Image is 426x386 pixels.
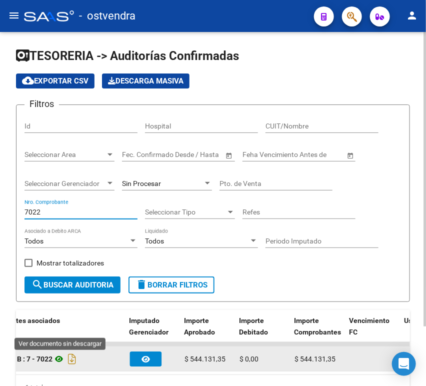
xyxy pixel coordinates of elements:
[24,97,59,111] h3: Filtros
[135,278,147,290] mat-icon: delete
[180,310,235,343] datatable-header-cell: Importe Aprobado
[345,310,400,343] datatable-header-cell: Vencimiento FC
[392,352,416,376] div: Open Intercom Messenger
[223,150,234,160] button: Open calendar
[128,276,214,293] button: Borrar Filtros
[294,355,335,363] span: $ 544.131,35
[145,208,226,216] span: Seleccionar Tipo
[125,310,180,343] datatable-header-cell: Imputado Gerenciador
[16,73,94,88] button: Exportar CSV
[16,49,239,63] span: TESORERIA -> Auditorías Confirmadas
[24,150,105,159] span: Seleccionar Area
[239,355,258,363] span: $ 0,00
[8,9,20,21] mat-icon: menu
[184,355,225,363] span: $ 544.131,35
[167,150,216,159] input: Fecha fin
[108,76,183,85] span: Descarga Masiva
[65,351,78,367] i: Descargar documento
[22,74,34,86] mat-icon: cloud_download
[122,179,161,187] span: Sin Procesar
[31,278,43,290] mat-icon: search
[135,280,207,289] span: Borrar Filtros
[235,310,290,343] datatable-header-cell: Importe Debitado
[122,150,158,159] input: Fecha inicio
[22,76,88,85] span: Exportar CSV
[184,316,215,336] span: Importe Aprobado
[239,316,268,336] span: Importe Debitado
[129,316,168,336] span: Imputado Gerenciador
[24,179,105,188] span: Seleccionar Gerenciador
[406,9,418,21] mat-icon: person
[24,276,120,293] button: Buscar Auditoria
[102,73,189,88] app-download-masive: Descarga masiva de comprobantes (adjuntos)
[294,316,341,336] span: Importe Comprobantes
[145,237,164,245] span: Todos
[290,310,345,343] datatable-header-cell: Importe Comprobantes
[36,257,104,269] span: Mostrar totalizadores
[24,237,43,245] span: Todos
[102,73,189,88] button: Descarga Masiva
[345,150,355,160] button: Open calendar
[349,316,389,336] span: Vencimiento FC
[31,280,113,289] span: Buscar Auditoria
[79,5,135,27] span: - ostvendra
